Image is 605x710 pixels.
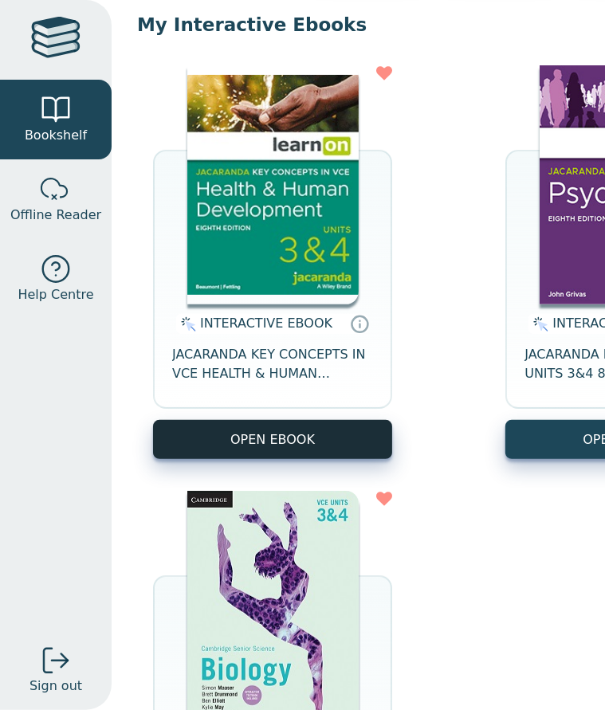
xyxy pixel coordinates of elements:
span: Help Centre [18,285,93,304]
img: e003a821-2442-436b-92bb-da2395357dfc.jpg [187,65,359,304]
span: Offline Reader [10,206,101,225]
span: Sign out [29,677,82,696]
img: interactive.svg [528,315,548,334]
button: OPEN EBOOK [153,420,392,459]
img: interactive.svg [176,315,196,334]
span: JACARANDA KEY CONCEPTS IN VCE HEALTH & HUMAN DEVELOPMENT UNITS 3&4 LEARNON EBOOK 8E [172,345,373,383]
span: INTERACTIVE EBOOK [200,316,332,331]
span: Bookshelf [25,126,87,145]
a: Interactive eBooks are accessed online via the publisher’s portal. They contain interactive resou... [350,314,369,333]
